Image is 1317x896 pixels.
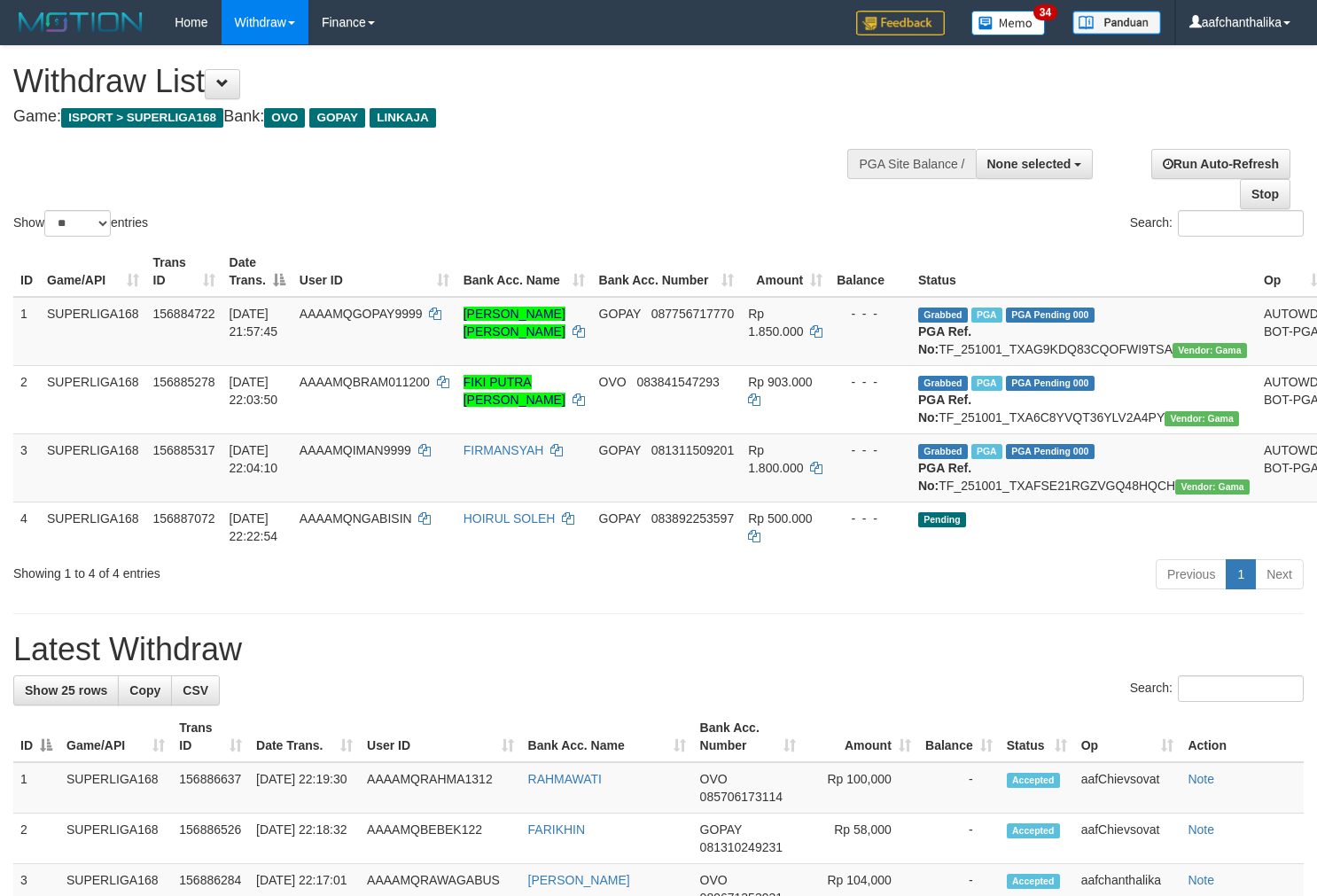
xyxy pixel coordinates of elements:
img: Button%20Memo.svg [971,11,1046,35]
span: [DATE] 22:03:50 [230,375,278,407]
td: [DATE] 22:19:30 [249,762,360,814]
span: Accepted [1007,823,1060,838]
select: Showentries [44,210,111,237]
h1: Withdraw List [13,64,861,99]
span: Accepted [1007,773,1060,788]
b: PGA Ref. No: [918,393,971,425]
span: GOPAY [599,307,641,321]
a: FIRMANSYAH [464,443,544,457]
th: ID [13,246,40,297]
td: aafChievsovat [1074,762,1181,814]
a: Note [1188,873,1214,887]
span: AAAAMQBRAM011200 [300,375,430,389]
th: User ID: activate to sort column ascending [292,246,456,297]
span: Rp 500.000 [748,511,812,526]
th: Trans ID: activate to sort column ascending [172,712,249,762]
th: Game/API: activate to sort column ascending [40,246,146,297]
span: OVO [599,375,627,389]
td: 2 [13,814,59,864]
span: Copy 083841547293 to clipboard [636,375,719,389]
th: Balance: activate to sort column ascending [918,712,1000,762]
span: 156884722 [153,307,215,321]
span: OVO [700,772,728,786]
div: - - - [837,373,904,391]
td: Rp 58,000 [803,814,918,864]
div: - - - [837,305,904,323]
input: Search: [1178,210,1304,237]
th: Amount: activate to sort column ascending [741,246,830,297]
td: [DATE] 22:18:32 [249,814,360,864]
a: RAHMAWATI [528,772,602,786]
td: SUPERLIGA168 [40,502,146,552]
span: LINKAJA [370,108,436,128]
a: FARIKHIN [528,822,586,837]
label: Search: [1130,210,1304,237]
a: CSV [171,675,220,705]
th: User ID: activate to sort column ascending [360,712,520,762]
td: - [918,814,1000,864]
span: GOPAY [309,108,365,128]
span: [DATE] 22:22:54 [230,511,278,543]
span: Pending [918,512,966,527]
td: 156886526 [172,814,249,864]
span: PGA Pending [1006,444,1095,459]
th: Bank Acc. Number: activate to sort column ascending [693,712,803,762]
span: Show 25 rows [25,683,107,697]
td: SUPERLIGA168 [40,365,146,433]
div: - - - [837,510,904,527]
span: 156885278 [153,375,215,389]
td: AAAAMQBEBEK122 [360,814,520,864]
span: Rp 1.850.000 [748,307,803,339]
span: GOPAY [599,511,641,526]
span: Marked by aafphoenmanit [971,308,1002,323]
a: Next [1255,559,1304,589]
span: 34 [1033,4,1057,20]
span: Copy 087756717770 to clipboard [651,307,734,321]
td: Rp 100,000 [803,762,918,814]
th: Status: activate to sort column ascending [1000,712,1074,762]
a: Stop [1240,179,1290,209]
span: OVO [700,873,728,887]
div: - - - [837,441,904,459]
span: [DATE] 22:04:10 [230,443,278,475]
th: Game/API: activate to sort column ascending [59,712,172,762]
td: - [918,762,1000,814]
td: 156886637 [172,762,249,814]
span: PGA Pending [1006,308,1095,323]
span: Marked by aafphoenmanit [971,444,1002,459]
span: OVO [264,108,305,128]
th: Bank Acc. Number: activate to sort column ascending [592,246,742,297]
th: Trans ID: activate to sort column ascending [146,246,222,297]
th: Bank Acc. Name: activate to sort column ascending [521,712,693,762]
a: Run Auto-Refresh [1151,149,1290,179]
label: Show entries [13,210,148,237]
span: CSV [183,683,208,697]
input: Search: [1178,675,1304,702]
a: HOIRUL SOLEH [464,511,556,526]
div: PGA Site Balance / [847,149,975,179]
td: 4 [13,502,40,552]
a: Note [1188,772,1214,786]
th: Action [1181,712,1304,762]
button: None selected [976,149,1094,179]
img: MOTION_logo.png [13,9,148,35]
span: Rp 1.800.000 [748,443,803,475]
td: SUPERLIGA168 [59,762,172,814]
span: Accepted [1007,874,1060,889]
span: 156887072 [153,511,215,526]
th: Status [911,246,1257,297]
span: Copy [129,683,160,697]
th: Bank Acc. Name: activate to sort column ascending [456,246,592,297]
span: Vendor URL: https://trx31.1velocity.biz [1175,479,1250,495]
a: Copy [118,675,172,705]
img: Feedback.jpg [856,11,945,35]
a: [PERSON_NAME] [528,873,630,887]
a: FIKI PUTRA [PERSON_NAME] [464,375,565,407]
td: TF_251001_TXA6C8YVQT36YLV2A4PY [911,365,1257,433]
div: Showing 1 to 4 of 4 entries [13,557,535,582]
span: Vendor URL: https://trx31.1velocity.biz [1173,343,1247,358]
th: Date Trans.: activate to sort column ascending [249,712,360,762]
span: GOPAY [700,822,742,837]
span: AAAAMQGOPAY9999 [300,307,423,321]
td: 3 [13,433,40,502]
